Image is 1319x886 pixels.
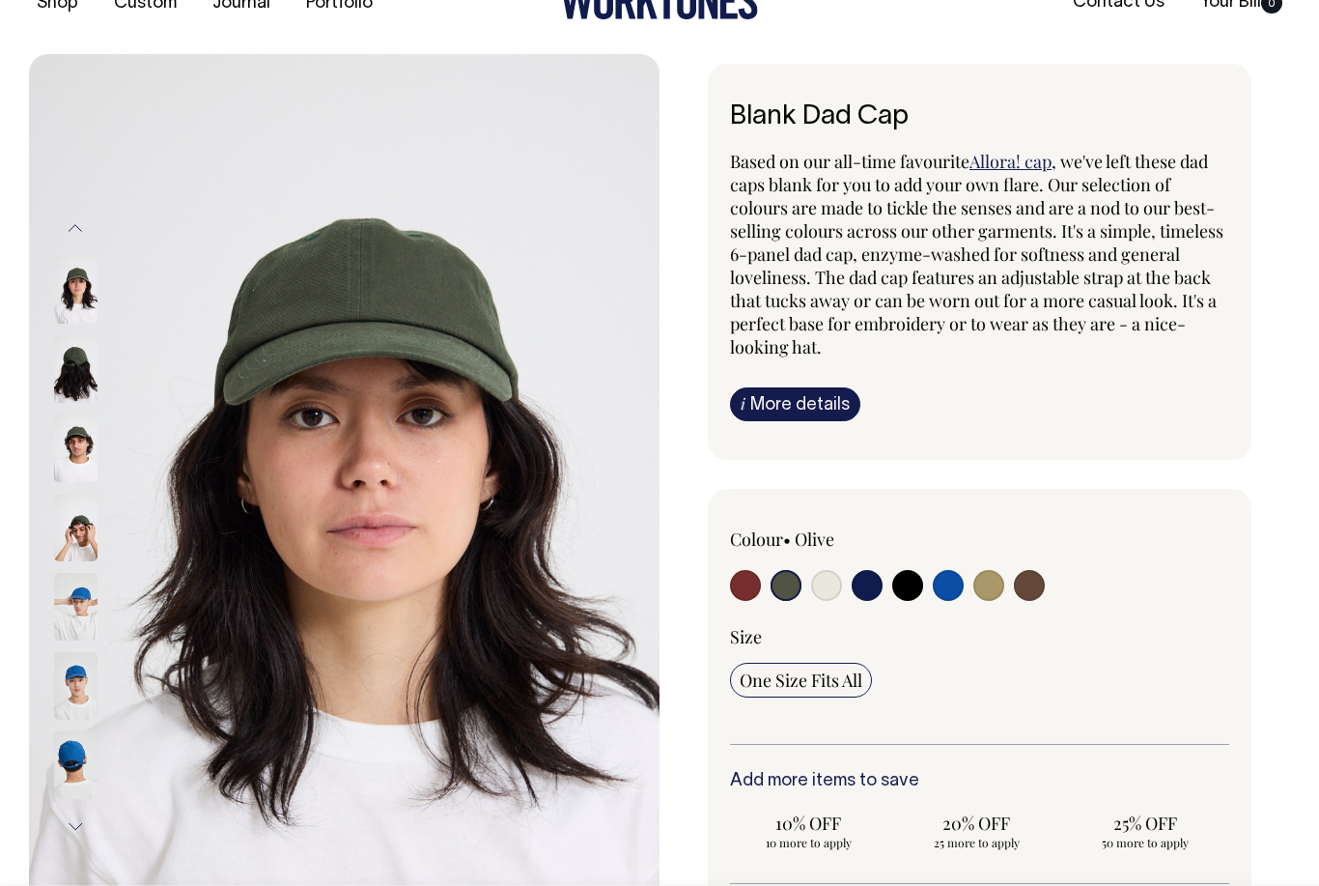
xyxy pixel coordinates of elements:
[783,528,791,551] span: •
[54,414,98,482] img: olive
[1077,835,1214,850] span: 50 more to apply
[730,387,860,421] a: iMore details
[730,772,1229,791] h6: Add more items to save
[730,806,886,856] input: 10% OFF 10 more to apply
[898,806,1054,856] input: 20% OFF 25 more to apply
[969,150,1052,173] a: Allora! cap
[730,150,969,173] span: Based on our all-time favourite
[908,812,1045,835] span: 20% OFF
[54,256,98,324] img: olive
[1067,806,1223,856] input: 25% OFF 50 more to apply
[740,669,862,692] span: One Size Fits All
[730,102,1229,132] h1: Blank Dad Cap
[1077,812,1214,835] span: 25% OFF
[740,835,877,850] span: 10 more to apply
[61,805,90,848] button: Next
[54,731,98,799] img: worker-blue
[795,528,834,551] label: Olive
[54,652,98,720] img: worker-blue
[61,207,90,250] button: Previous
[54,335,98,403] img: olive
[730,528,930,551] div: Colour
[741,393,745,414] span: i
[730,625,1229,648] div: Size
[908,835,1045,850] span: 25 more to apply
[54,494,98,561] img: olive
[54,573,98,641] img: worker-blue
[730,150,1223,358] span: , we've left these dad caps blank for you to add your own flare. Our selection of colours are mad...
[730,663,872,698] input: One Size Fits All
[740,812,877,835] span: 10% OFF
